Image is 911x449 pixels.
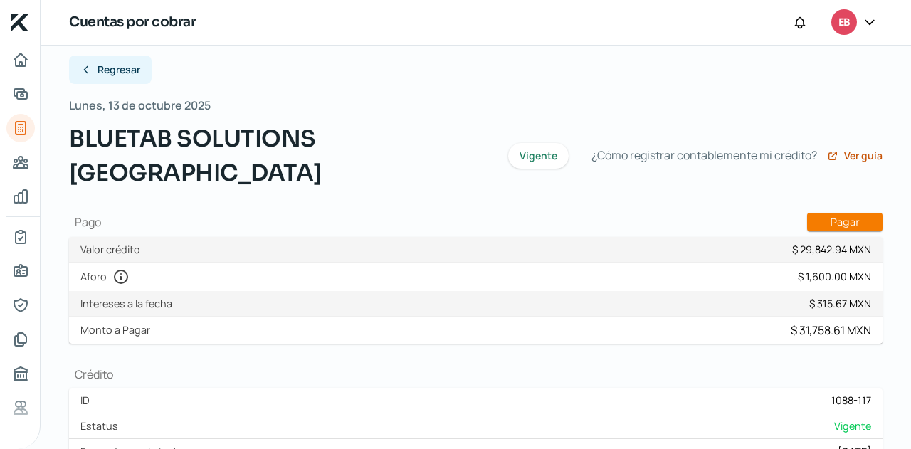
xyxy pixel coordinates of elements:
h1: Crédito [69,366,883,382]
label: Estatus [80,419,124,433]
a: Inicio [6,46,35,74]
h1: Cuentas por cobrar [69,12,196,33]
span: Regresar [98,65,140,75]
span: BLUETAB SOLUTIONS [GEOGRAPHIC_DATA] [69,122,491,190]
label: Intereses a la fecha [80,297,178,310]
label: Valor crédito [80,243,146,256]
div: $ 29,842.94 MXN [792,243,871,256]
a: Información general [6,257,35,285]
label: Aforo [80,268,135,285]
button: Pagar [807,213,883,231]
div: $ 31,758.61 MXN [791,322,871,338]
a: Representantes [6,291,35,319]
div: 1088-117 [831,393,871,407]
a: Mis finanzas [6,182,35,211]
a: Buró de crédito [6,359,35,388]
a: Mi contrato [6,223,35,251]
a: Referencias [6,393,35,422]
span: Ver guía [844,151,883,161]
div: $ 315.67 MXN [809,297,871,310]
a: Documentos [6,325,35,354]
span: Vigente [834,419,871,433]
a: Ver guía [827,150,883,162]
span: EB [838,14,850,31]
label: Monto a Pagar [80,323,156,337]
span: Lunes, 13 de octubre 2025 [69,95,211,116]
div: $ 1,600.00 MXN [798,270,871,283]
span: Vigente [520,151,557,161]
span: ¿Cómo registrar contablemente mi crédito? [591,145,817,166]
h1: Pago [69,213,883,231]
button: Regresar [69,56,152,84]
a: Tus créditos [6,114,35,142]
a: Adelantar facturas [6,80,35,108]
label: ID [80,393,95,407]
a: Pago a proveedores [6,148,35,176]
